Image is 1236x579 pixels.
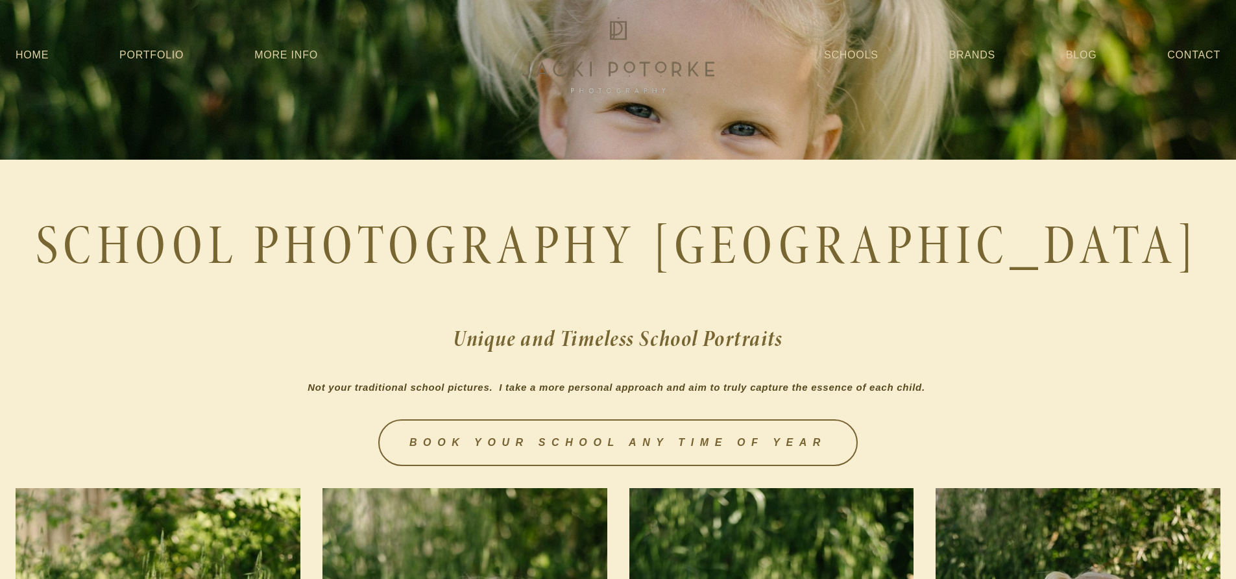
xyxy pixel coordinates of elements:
a: Portfolio [119,49,184,60]
a: Blog [1066,43,1097,67]
img: Jacki Potorke Sacramento Family Photographer [515,14,722,97]
a: Home [16,43,49,67]
a: Contact [1167,43,1220,67]
a: More Info [254,43,318,67]
strong: Unique and Timeless School Portraits [453,323,783,354]
a: BOOK YOUR SCHOOL ANY TIME OF YEAR [378,419,858,466]
em: Not your traditional school pictures. I take a more personal approach and aim to truly capture th... [308,382,925,393]
h1: SCHOOL PHOTOGRAPHY [GEOGRAPHIC_DATA] [16,212,1220,280]
a: Brands [949,43,995,67]
a: Schools [824,43,879,67]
